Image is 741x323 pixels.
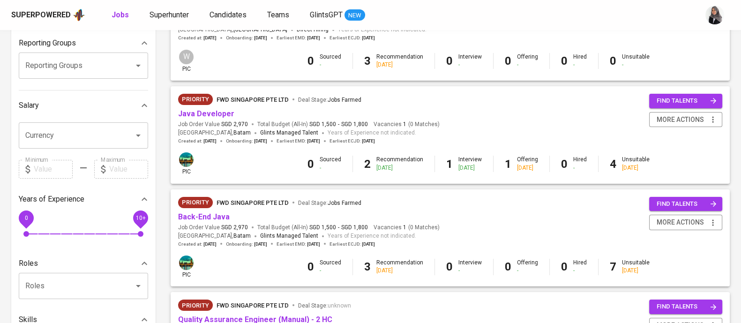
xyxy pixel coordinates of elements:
div: Recommendation [376,156,423,172]
a: Back-End Java [178,212,230,221]
div: Roles [19,254,148,273]
span: Glints Managed Talent [260,129,318,136]
a: Superpoweredapp logo [11,8,85,22]
span: Job Order Value [178,224,248,232]
span: find talents [657,96,717,106]
span: Batam [233,232,251,241]
div: Offering [517,53,538,69]
div: - [573,164,587,172]
div: - [517,61,538,69]
b: 4 [610,158,616,171]
span: Priority [178,301,213,310]
button: more actions [649,215,722,230]
div: Unsuitable [622,53,650,69]
div: Recommendation [376,259,423,275]
b: 0 [307,260,314,273]
b: 0 [307,158,314,171]
a: GlintsGPT NEW [310,9,365,21]
button: Open [132,129,145,142]
p: Salary [19,100,39,111]
span: unknown [328,302,351,309]
span: find talents [657,199,717,210]
b: 0 [561,260,568,273]
span: Superhunter [150,10,189,19]
a: Candidates [210,9,248,21]
b: 2 [364,158,371,171]
div: [DATE] [622,267,650,275]
div: - [320,61,341,69]
p: Reporting Groups [19,38,76,49]
span: Onboarding : [226,138,267,144]
b: 0 [505,54,511,68]
span: [DATE] [362,241,375,248]
span: FWD Singapore Pte Ltd [217,96,289,103]
div: New Job received from Demand Team [178,94,213,105]
div: [DATE] [376,267,423,275]
span: SGD 2,970 [221,224,248,232]
span: Candidates [210,10,247,19]
span: Jobs Farmed [328,97,361,103]
span: 10+ [135,214,145,221]
img: a5d44b89-0c59-4c54-99d0-a63b29d42bd3.jpg [179,255,194,270]
span: SGD 1,800 [341,120,368,128]
div: [DATE] [622,164,650,172]
span: SGD 1,800 [341,224,368,232]
span: Earliest EMD : [277,138,320,144]
span: [DATE] [307,138,320,144]
span: FWD Singapore Pte Ltd [217,302,289,309]
span: Earliest EMD : [277,35,320,41]
a: Teams [267,9,291,21]
span: find talents [657,301,717,312]
span: Jobs Farmed [328,200,361,206]
button: Open [132,59,145,72]
div: Interview [458,156,482,172]
img: app logo [73,8,85,22]
span: 1 [402,224,406,232]
b: 0 [561,54,568,68]
p: Roles [19,258,38,269]
span: [DATE] [254,138,267,144]
div: Hired [573,156,587,172]
div: Recommendation [376,53,423,69]
b: 0 [610,54,616,68]
button: Open [132,279,145,293]
p: Years of Experience [19,194,84,205]
div: - [622,61,650,69]
span: - [338,224,339,232]
div: Interview [458,259,482,275]
div: [DATE] [517,164,538,172]
div: Years of Experience [19,190,148,209]
span: Glints Managed Talent [260,233,318,239]
span: more actions [657,114,704,126]
span: Batam [233,128,251,138]
b: 1 [505,158,511,171]
span: Onboarding : [226,241,267,248]
span: SGD 1,500 [309,120,336,128]
span: Earliest ECJD : [329,138,375,144]
span: Deal Stage : [298,97,361,103]
span: [GEOGRAPHIC_DATA] , [178,232,251,241]
b: 7 [610,260,616,273]
div: [DATE] [458,164,482,172]
span: Created at : [178,138,217,144]
b: 0 [561,158,568,171]
span: [DATE] [203,138,217,144]
button: find talents [649,300,722,314]
div: W [178,49,195,65]
span: [DATE] [254,241,267,248]
div: pic [178,255,195,279]
b: 3 [364,54,371,68]
div: [DATE] [376,164,423,172]
b: 0 [505,260,511,273]
div: Hired [573,53,587,69]
span: [DATE] [203,35,217,41]
div: - [573,61,587,69]
span: Vacancies ( 0 Matches ) [374,120,440,128]
a: Java Developer [178,109,234,118]
div: Interview [458,53,482,69]
div: - [517,267,538,275]
div: pic [178,49,195,73]
div: - [458,61,482,69]
span: [DATE] [362,35,375,41]
span: Total Budget (All-In) [257,120,368,128]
